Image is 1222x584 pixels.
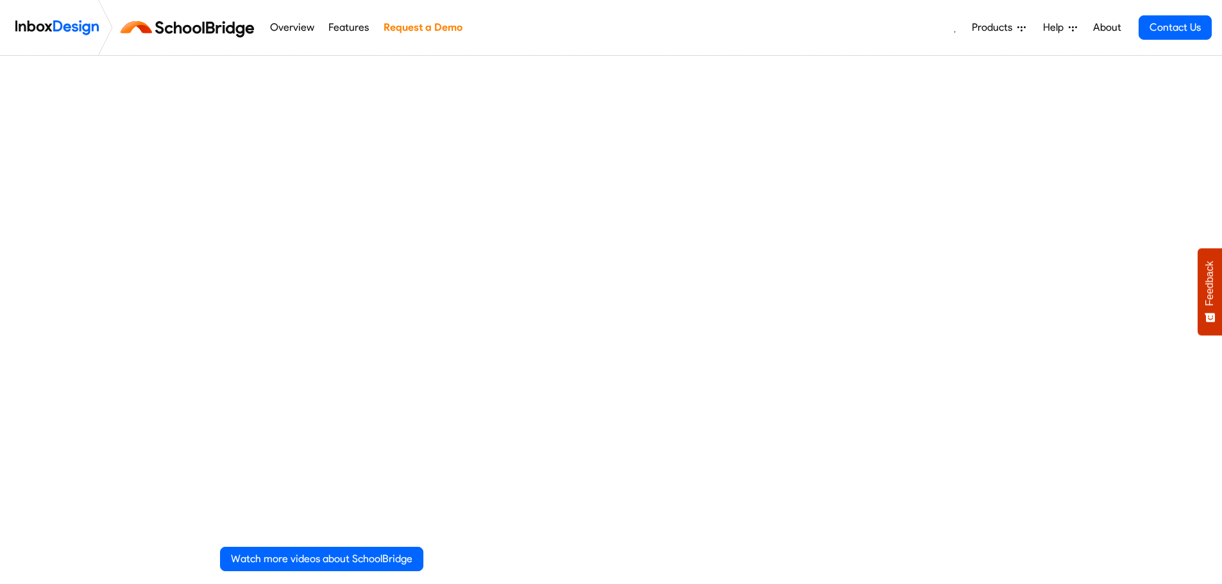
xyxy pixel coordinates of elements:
[972,20,1017,35] span: Products
[118,12,262,43] img: schoolbridge logo
[380,15,466,40] a: Request a Demo
[1043,20,1069,35] span: Help
[1204,261,1216,306] span: Feedback
[220,547,423,571] a: Watch more videos about SchoolBridge
[1089,15,1124,40] a: About
[1139,15,1212,40] a: Contact Us
[1198,248,1222,335] button: Feedback - Show survey
[266,15,318,40] a: Overview
[325,15,373,40] a: Features
[967,15,1031,40] a: Products
[1038,15,1082,40] a: Help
